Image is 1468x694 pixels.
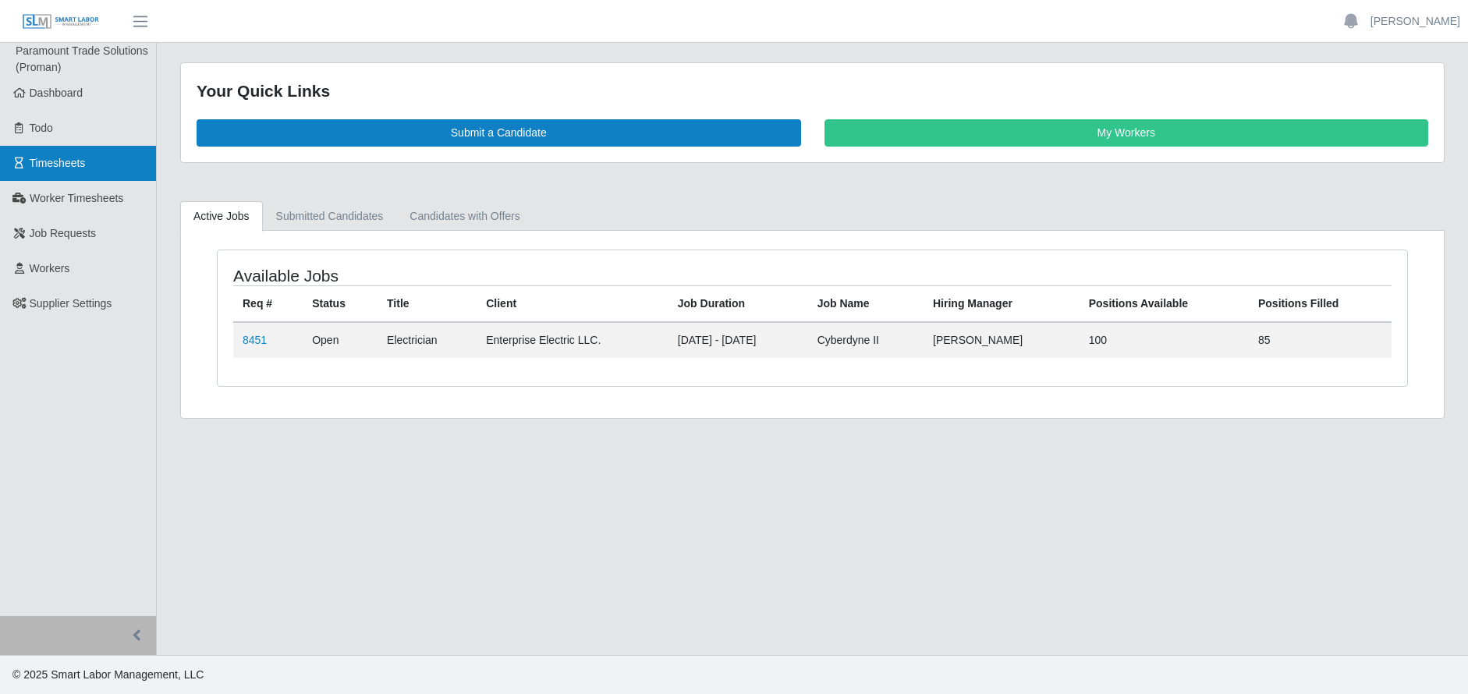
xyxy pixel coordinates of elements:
td: Electrician [378,322,477,358]
th: Title [378,285,477,322]
th: Job Name [808,285,924,322]
td: Open [303,322,378,358]
th: Positions Filled [1249,285,1392,322]
span: Paramount Trade Solutions (Proman) [16,44,148,73]
span: © 2025 Smart Labor Management, LLC [12,668,204,681]
th: Client [477,285,668,322]
span: Supplier Settings [30,297,112,310]
h4: Available Jobs [233,266,702,285]
th: Hiring Manager [924,285,1080,322]
td: Cyberdyne II [808,322,924,358]
span: Timesheets [30,157,86,169]
th: Job Duration [668,285,808,322]
td: 100 [1080,322,1249,358]
td: [DATE] - [DATE] [668,322,808,358]
a: Active Jobs [180,201,263,232]
div: Your Quick Links [197,79,1428,104]
span: Workers [30,262,70,274]
a: Submit a Candidate [197,119,801,147]
img: SLM Logo [22,13,100,30]
span: Dashboard [30,87,83,99]
td: [PERSON_NAME] [924,322,1080,358]
td: 85 [1249,322,1392,358]
th: Req # [233,285,303,322]
th: Status [303,285,378,322]
th: Positions Available [1080,285,1249,322]
span: Todo [30,122,53,134]
a: Candidates with Offers [396,201,533,232]
a: [PERSON_NAME] [1370,13,1460,30]
span: Worker Timesheets [30,192,123,204]
a: 8451 [243,334,267,346]
a: Submitted Candidates [263,201,397,232]
span: Job Requests [30,227,97,239]
a: My Workers [824,119,1429,147]
td: Enterprise Electric LLC. [477,322,668,358]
